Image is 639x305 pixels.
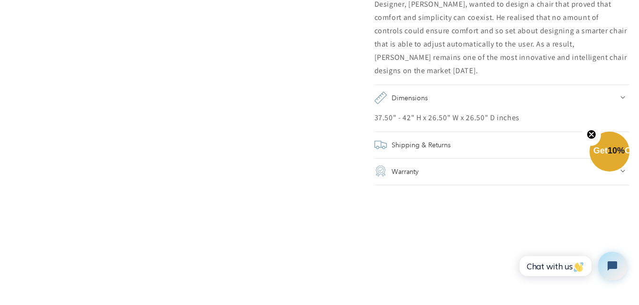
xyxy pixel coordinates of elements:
[590,133,629,172] div: Get10%OffClose teaser
[374,158,629,185] summary: Warranty
[392,138,451,152] h2: Shipping & Returns
[392,165,419,178] h2: Warranty
[392,91,428,105] h2: Dimensions
[509,244,635,288] iframe: Tidio Chat
[582,124,601,146] button: Close teaser
[374,111,629,124] div: 37.50" - 42" H x 26.50" W x 26.50" D inches
[593,146,637,155] span: Get Off
[374,132,629,158] summary: Shipping & Returns
[374,85,629,111] summary: Dimensions
[608,146,625,155] span: 10%
[374,165,387,177] img: guarantee.png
